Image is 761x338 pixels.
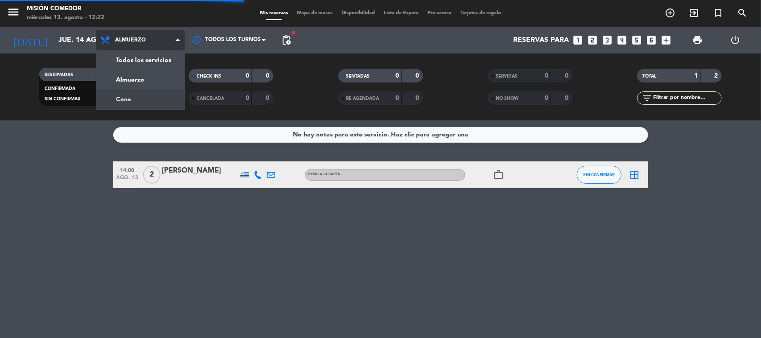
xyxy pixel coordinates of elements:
[494,169,504,180] i: work_outline
[496,74,518,78] span: SERVIDAS
[642,93,652,103] i: filter_list
[45,87,75,91] span: CONFIRMADA
[514,36,569,45] span: Reservas para
[395,95,399,101] strong: 0
[116,175,139,185] span: ago. 13
[266,73,271,79] strong: 0
[572,34,584,46] i: looks_one
[456,11,506,16] span: Tarjetas de regalo
[281,35,292,45] span: pending_actions
[496,96,518,101] span: NO SHOW
[661,34,672,46] i: add_box
[565,95,570,101] strong: 0
[583,172,615,177] span: SIN CONFIRMAR
[617,34,628,46] i: looks_4
[631,34,643,46] i: looks_5
[689,8,699,18] i: exit_to_app
[602,34,613,46] i: looks_3
[292,11,337,16] span: Mapa de mesas
[337,11,379,16] span: Disponibilidad
[96,70,185,90] a: Almuerzo
[415,95,421,101] strong: 0
[96,90,185,109] a: Cena
[255,11,292,16] span: Mis reservas
[346,96,379,101] span: RE AGENDADA
[423,11,456,16] span: Pre-acceso
[45,73,73,77] span: RESERVADAS
[115,37,146,43] span: Almuerzo
[665,8,675,18] i: add_circle_outline
[308,173,341,176] span: MENÚ A LA CARTA
[737,8,748,18] i: search
[692,35,703,45] span: print
[246,95,249,101] strong: 0
[266,95,271,101] strong: 0
[713,8,724,18] i: turned_in_not
[197,96,224,101] span: CANCELADA
[646,34,658,46] i: looks_6
[291,30,296,35] span: fiber_manual_record
[587,34,599,46] i: looks_two
[577,166,621,184] button: SIN CONFIRMAR
[730,35,740,45] i: power_settings_new
[629,169,640,180] i: border_all
[716,27,754,54] div: LOG OUT
[545,95,548,101] strong: 0
[7,5,20,19] i: menu
[346,74,370,78] span: SENTADAS
[395,73,399,79] strong: 0
[96,50,185,70] a: Todos los servicios
[162,165,238,177] div: [PERSON_NAME]
[83,35,94,45] i: arrow_drop_down
[7,30,54,50] i: [DATE]
[695,73,698,79] strong: 1
[27,4,104,13] div: Misión Comedor
[545,73,548,79] strong: 0
[642,74,656,78] span: TOTAL
[715,73,720,79] strong: 2
[565,73,570,79] strong: 0
[246,73,249,79] strong: 0
[45,97,80,101] span: SIN CONFIRMAR
[652,93,721,103] input: Filtrar por nombre...
[379,11,423,16] span: Lista de Espera
[293,130,468,140] div: No hay notas para este servicio. Haz clic para agregar una
[116,165,139,175] span: 14:00
[27,13,104,22] div: miércoles 13. agosto - 12:22
[197,74,221,78] span: CHECK INS
[143,166,160,184] span: 2
[7,5,20,22] button: menu
[415,73,421,79] strong: 0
